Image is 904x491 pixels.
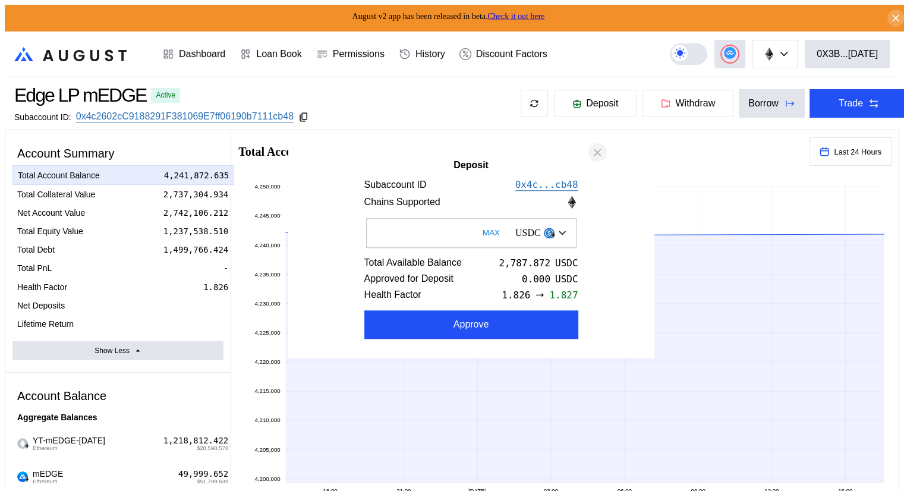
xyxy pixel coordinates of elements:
span: YT-mEDGE-[DATE] [28,436,105,451]
text: 4,250,000 [255,183,281,190]
span: Ethereum [33,445,105,451]
div: Health Factor [364,289,421,300]
text: 4,215,000 [255,388,281,394]
div: Open menu for selecting token for payment [509,223,572,243]
text: 4,240,000 [255,242,281,248]
div: 1.826 [203,282,228,292]
div: 1,237,538.510 [163,226,229,237]
div: - [223,319,228,329]
div: Trade [839,98,863,109]
div: Subaccount ID: [14,112,71,122]
button: MAX [479,219,503,247]
div: 2,737,304.934 [163,189,229,200]
div: Approved for Deposit [364,273,453,284]
img: chain logo [565,196,578,209]
div: Edge LP mEDGE [14,84,146,106]
img: svg+xml,%3c [549,231,556,238]
span: August v2 app has been released in beta. [352,12,545,21]
span: Ethereum [33,479,63,484]
a: 0x4c...cb48 [515,179,578,191]
div: Total Available Balance [364,257,462,268]
span: Withdraw [675,98,715,109]
div: Show Less [95,347,130,355]
div: Borrow [748,98,779,109]
div: 0.000 [522,273,550,285]
h2: Total Account Balance [238,146,800,158]
div: Aggregate Balances [12,408,223,427]
text: 4,225,000 [255,329,281,336]
div: Total PnL [17,263,52,273]
span: 1.826 [502,289,530,301]
text: 4,245,000 [255,212,281,219]
img: usdc.png [544,228,555,238]
div: 1,499,766.424 [163,244,229,255]
div: Total Collateral Value [17,189,95,200]
button: close modal [588,143,607,162]
div: Discount Factors [476,49,547,59]
div: Loan Book [256,49,302,59]
text: 4,220,000 [255,358,281,365]
div: Dashboard [179,49,225,59]
text: 4,210,000 [255,417,281,423]
div: 2,787.872 [499,257,550,269]
div: - [223,263,228,273]
div: Net Account Value [17,207,85,218]
div: Active [156,91,175,99]
img: open token selector [559,230,566,235]
span: $51,799.639 [197,479,228,484]
img: empty-token.png [17,438,28,449]
div: USDC [555,257,578,269]
div: 49,999.652 [178,469,228,479]
div: - [223,300,228,311]
div: Lifetime Return [17,319,74,329]
span: Deposit [586,98,618,109]
code: 0x4c...cb48 [515,179,578,190]
div: 4,241,872.635 [164,170,229,181]
div: Health Factor [17,282,67,292]
text: 4,230,000 [255,300,281,307]
div: 1,218,812.422 [163,436,229,446]
h2: Deposit [307,160,635,171]
a: 0x4c2602cC9188291F381069E7ff06190b7111cb48 [76,111,294,122]
a: Check it out here [487,12,544,21]
div: Total Equity Value [17,226,83,237]
img: chain logo [763,48,776,61]
div: Account Summary [12,142,223,165]
span: mEDGE [28,469,63,484]
span: 1.827 [549,289,578,301]
div: Total Account Balance [18,170,100,181]
div: Permissions [333,49,385,59]
img: svg+xml,%3c [24,476,30,482]
div: Chains Supported [364,197,440,207]
div: Account Balance [12,385,223,408]
div: USDC [515,228,541,238]
text: 4,205,000 [255,446,281,453]
span: $28,590.576 [197,445,228,451]
img: medge_logo.png [17,471,28,482]
div: 2,742,106.212 [163,207,229,218]
div: USDC [555,273,578,285]
div: Total Debt [17,244,55,255]
text: 4,200,000 [255,476,281,482]
div: Subaccount ID [364,180,427,190]
img: svg+xml,%3c [24,443,30,449]
text: 4,235,000 [255,271,281,278]
div: 0X3B...[DATE] [817,49,878,59]
span: Last 24 Hours [834,147,881,156]
button: Approve [364,310,578,339]
div: Net Deposits [17,300,65,311]
div: History [415,49,445,59]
